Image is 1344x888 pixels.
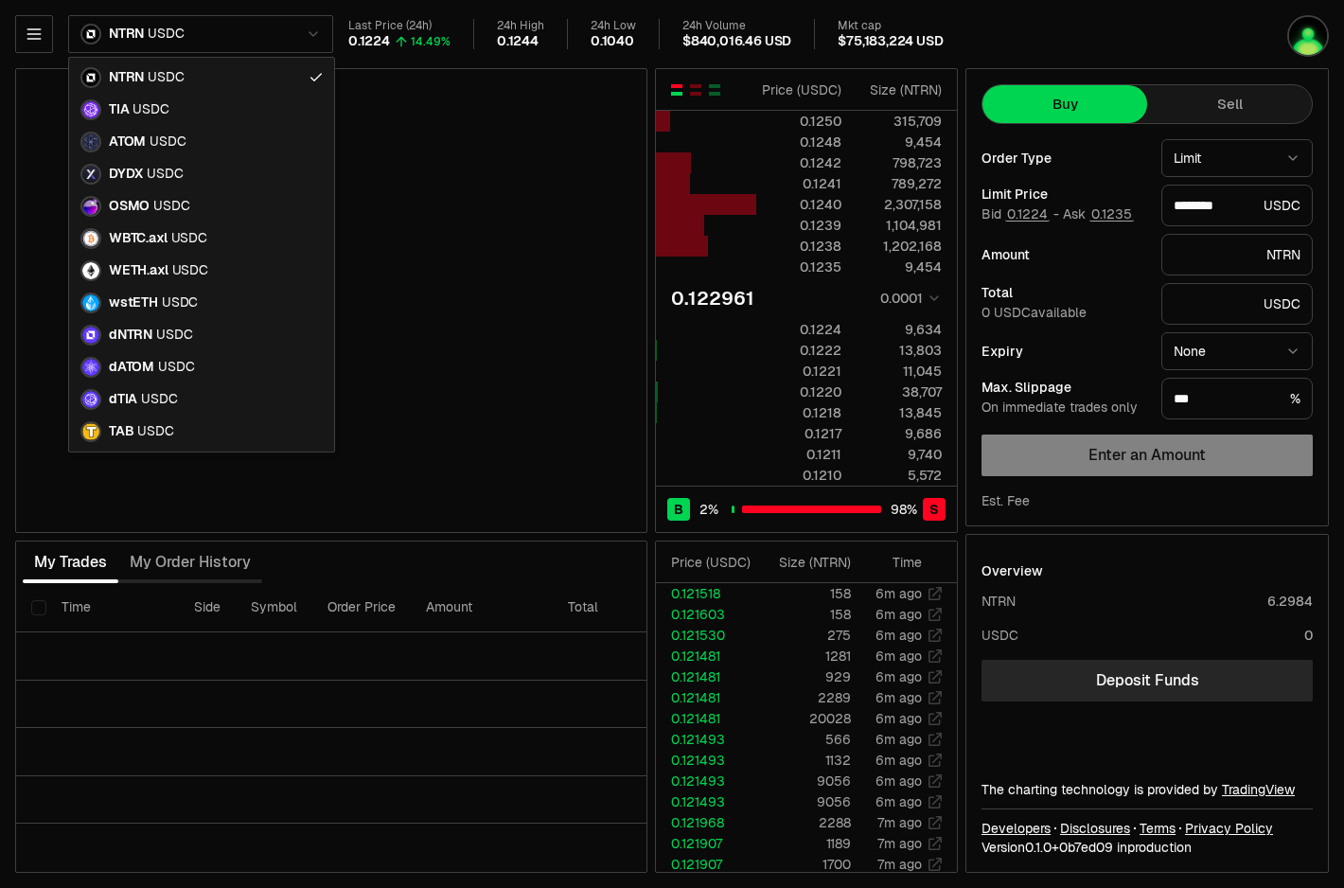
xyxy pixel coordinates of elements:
span: USDC [171,230,207,247]
span: WETH.axl [109,262,168,279]
span: USDC [148,69,184,86]
span: USDC [147,166,183,183]
span: USDC [158,359,194,376]
img: dTIA Logo [82,391,99,408]
img: dNTRN Logo [82,327,99,344]
span: USDC [137,423,173,440]
span: USDC [162,294,198,311]
span: WBTC.axl [109,230,168,247]
img: OSMO Logo [82,198,99,215]
span: dATOM [109,359,154,376]
span: USDC [153,198,189,215]
img: NTRN Logo [82,69,99,86]
span: USDC [133,101,168,118]
span: OSMO [109,198,150,215]
img: WBTC.axl Logo [82,230,99,247]
img: wstETH Logo [82,294,99,311]
img: dATOM Logo [82,359,99,376]
span: TAB [109,423,133,440]
span: dNTRN [109,327,152,344]
span: USDC [172,262,208,279]
span: ATOM [109,133,146,151]
img: TAB Logo [82,423,99,440]
span: TIA [109,101,129,118]
span: dTIA [109,391,137,408]
img: DYDX Logo [82,166,99,183]
img: TIA Logo [82,101,99,118]
span: NTRN [109,69,144,86]
img: WETH.axl Logo [82,262,99,279]
span: DYDX [109,166,143,183]
span: wstETH [109,294,158,311]
img: ATOM Logo [82,133,99,151]
span: USDC [156,327,192,344]
span: USDC [141,391,177,408]
span: USDC [150,133,186,151]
